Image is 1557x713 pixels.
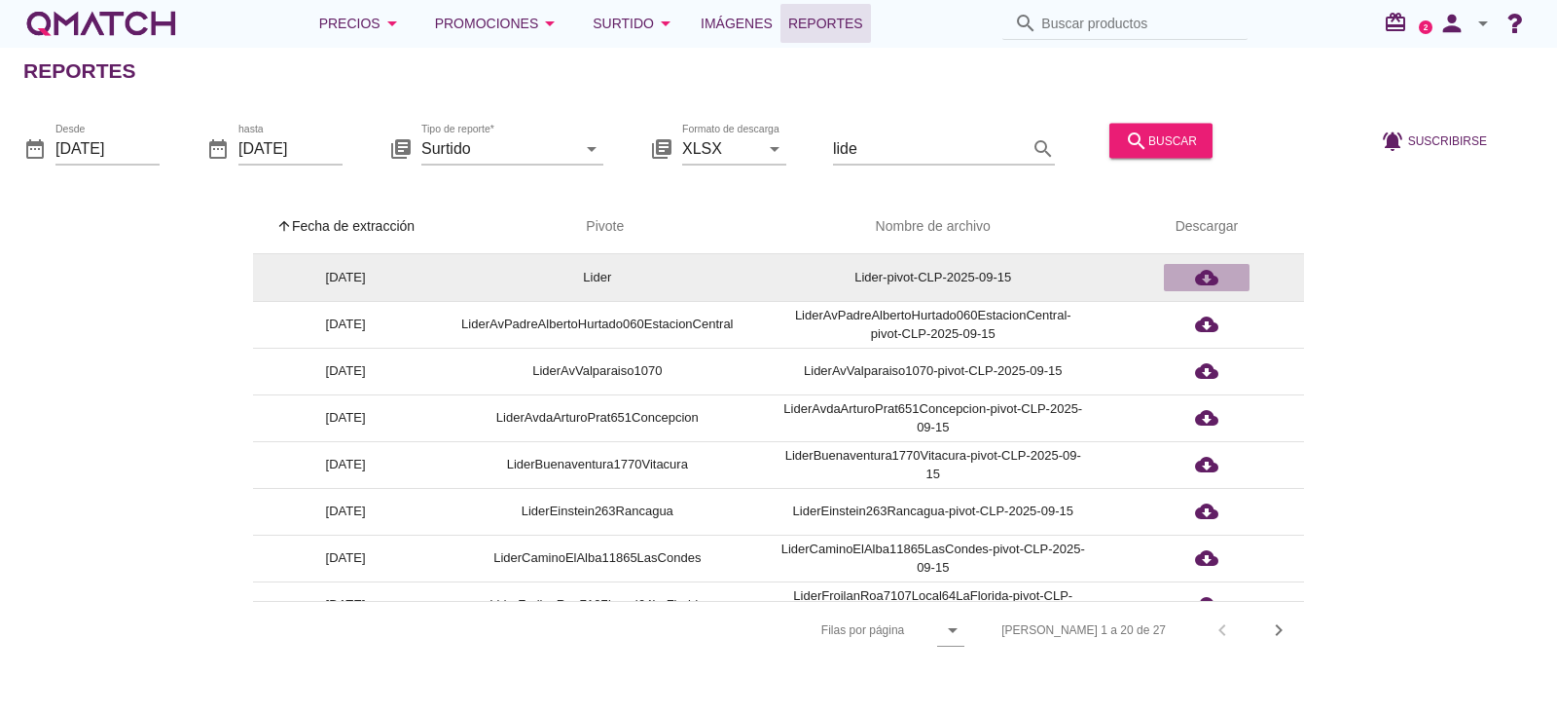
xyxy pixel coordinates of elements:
input: Tipo de reporte* [421,132,576,164]
td: [DATE] [253,441,438,488]
th: Pivote: Not sorted. Activate to sort ascending. [438,200,756,254]
i: library_books [650,136,673,160]
span: Suscribirse [1408,131,1487,149]
div: Precios [319,12,404,35]
i: search [1032,136,1055,160]
td: [DATE] [253,394,438,441]
td: LiderAvPadreAlbertoHurtado060EstacionCentral [438,301,756,348]
i: arrow_drop_down [538,12,561,35]
span: Imágenes [701,12,773,35]
td: LiderCaminoElAlba11865LasCondes [438,535,756,582]
i: arrow_drop_down [763,136,786,160]
div: Filas por página [627,602,964,658]
th: Fecha de extracción: Sorted ascending. Activate to sort descending. [253,200,438,254]
td: [DATE] [253,488,438,535]
td: LiderEinstein263Rancagua [438,488,756,535]
i: cloud_download [1195,500,1218,523]
td: LiderFroilanRoa7107Local64LaFlorida [438,582,756,628]
button: buscar [1109,123,1213,158]
td: LiderAvdaArturoPrat651Concepcion-pivot-CLP-2025-09-15 [757,394,1109,441]
div: Surtido [593,12,677,35]
td: [DATE] [253,582,438,628]
i: cloud_download [1195,313,1218,336]
td: LiderEinstein263Rancagua-pivot-CLP-2025-09-15 [757,488,1109,535]
button: Next page [1261,613,1296,648]
input: Formato de descarga [682,132,759,164]
a: Imágenes [693,4,780,43]
td: LiderAvPadreAlbertoHurtado060EstacionCentral-pivot-CLP-2025-09-15 [757,301,1109,348]
i: search [1014,12,1037,35]
a: Reportes [780,4,871,43]
input: Buscar productos [1041,8,1236,39]
i: chevron_right [1267,619,1290,642]
i: cloud_download [1195,359,1218,383]
div: Promociones [435,12,562,35]
i: notifications_active [1381,129,1408,152]
a: white-qmatch-logo [23,4,179,43]
a: 2 [1419,20,1432,34]
input: Filtrar por texto [833,132,1028,164]
td: Lider-pivot-CLP-2025-09-15 [757,254,1109,301]
td: LiderFroilanRoa7107Local64LaFlorida-pivot-CLP-2025-09-15 [757,582,1109,628]
i: person [1432,10,1471,37]
i: arrow_drop_down [580,136,603,160]
div: buscar [1125,129,1197,152]
i: arrow_drop_down [380,12,404,35]
td: Lider [438,254,756,301]
td: [DATE] [253,348,438,394]
td: LiderAvValparaiso1070-pivot-CLP-2025-09-15 [757,348,1109,394]
i: library_books [389,136,413,160]
i: cloud_download [1195,266,1218,289]
i: date_range [23,136,47,160]
button: Promociones [419,4,578,43]
i: cloud_download [1195,546,1218,570]
i: arrow_drop_down [654,12,677,35]
th: Descargar: Not sorted. [1109,200,1304,254]
i: cloud_download [1195,406,1218,430]
td: LiderCaminoElAlba11865LasCondes-pivot-CLP-2025-09-15 [757,535,1109,582]
td: [DATE] [253,535,438,582]
i: redeem [1384,11,1415,34]
td: LiderBuenaventura1770Vitacura [438,441,756,488]
input: hasta [238,132,343,164]
text: 2 [1424,22,1429,31]
input: Desde [55,132,160,164]
i: cloud_download [1195,593,1218,617]
th: Nombre de archivo: Not sorted. [757,200,1109,254]
i: arrow_drop_down [941,619,964,642]
h2: Reportes [23,56,136,87]
button: Suscribirse [1365,123,1503,158]
button: Precios [304,4,419,43]
span: Reportes [788,12,863,35]
button: Surtido [577,4,693,43]
i: search [1125,129,1148,152]
div: [PERSON_NAME] 1 a 20 de 27 [1001,621,1166,639]
i: arrow_upward [276,218,292,234]
td: [DATE] [253,301,438,348]
td: LiderBuenaventura1770Vitacura-pivot-CLP-2025-09-15 [757,441,1109,488]
td: [DATE] [253,254,438,301]
i: cloud_download [1195,453,1218,476]
i: date_range [206,136,230,160]
td: LiderAvValparaiso1070 [438,348,756,394]
td: LiderAvdaArturoPrat651Concepcion [438,394,756,441]
i: arrow_drop_down [1471,12,1495,35]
